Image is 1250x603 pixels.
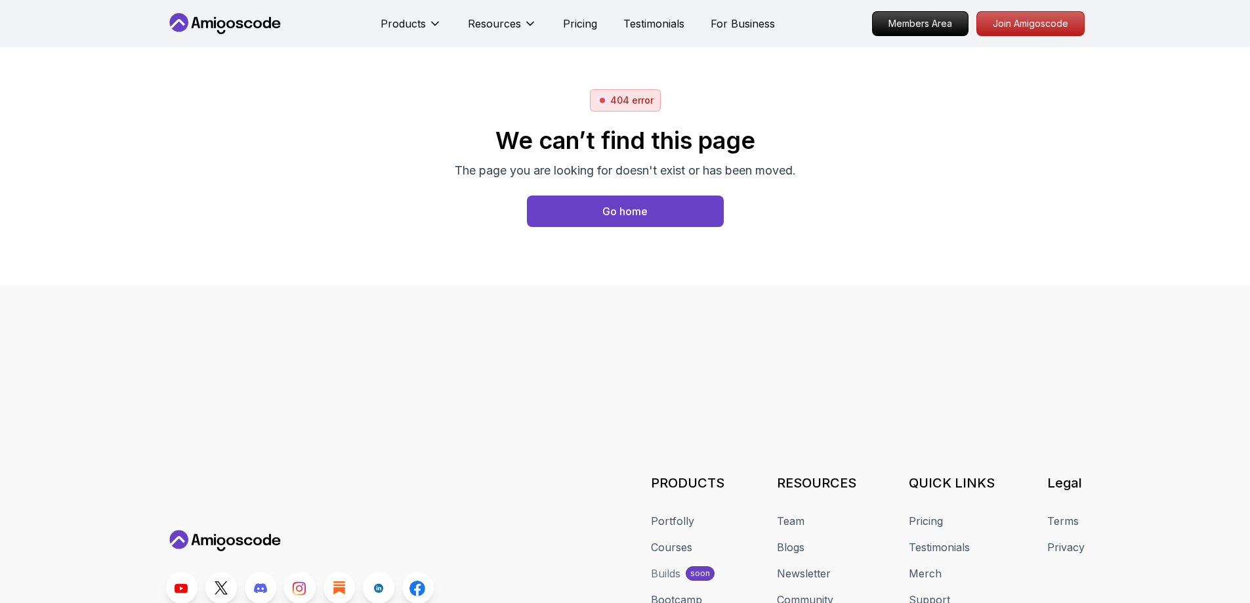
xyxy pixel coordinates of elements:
[610,94,654,107] p: 404 error
[977,12,1084,35] p: Join Amigoscode
[651,513,694,529] a: Portfolly
[690,568,710,579] p: soon
[381,16,426,31] p: Products
[1047,474,1085,492] h3: Legal
[381,16,442,42] button: Products
[563,16,597,31] a: Pricing
[468,16,521,31] p: Resources
[976,11,1085,36] a: Join Amigoscode
[455,127,796,154] h2: We can’t find this page
[602,203,648,219] div: Go home
[1047,539,1085,555] a: Privacy
[1047,513,1079,529] a: Terms
[909,566,942,581] a: Merch
[909,513,943,529] a: Pricing
[909,539,970,555] a: Testimonials
[455,161,796,180] p: The page you are looking for doesn't exist or has been moved.
[711,16,775,31] a: For Business
[527,196,724,227] a: Home page
[777,539,804,555] a: Blogs
[777,513,804,529] a: Team
[777,566,831,581] a: Newsletter
[651,474,724,492] h3: PRODUCTS
[777,474,856,492] h3: RESOURCES
[468,16,537,42] button: Resources
[872,11,969,36] a: Members Area
[651,539,692,555] a: Courses
[909,474,995,492] h3: QUICK LINKS
[527,196,724,227] button: Go home
[651,566,680,581] div: Builds
[873,12,968,35] p: Members Area
[623,16,684,31] a: Testimonials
